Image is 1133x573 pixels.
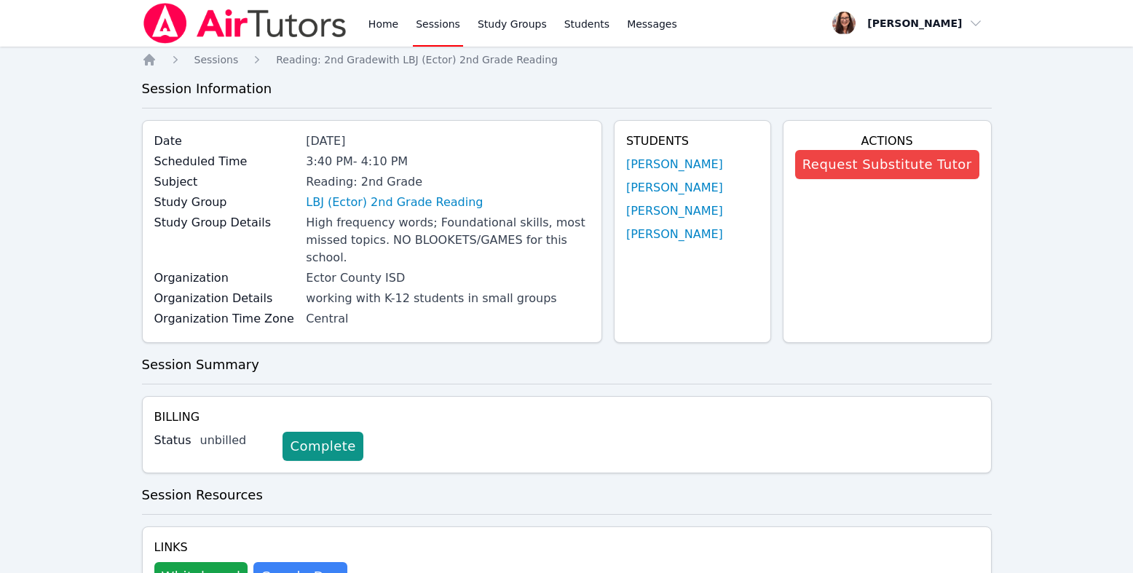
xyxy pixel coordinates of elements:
[154,310,298,328] label: Organization Time Zone
[154,432,192,449] label: Status
[627,17,677,31] span: Messages
[142,355,992,375] h3: Session Summary
[154,133,298,150] label: Date
[626,156,723,173] a: [PERSON_NAME]
[154,214,298,232] label: Study Group Details
[194,54,239,66] span: Sessions
[795,150,979,179] button: Request Substitute Tutor
[142,52,992,67] nav: Breadcrumb
[194,52,239,67] a: Sessions
[154,194,298,211] label: Study Group
[626,226,723,243] a: [PERSON_NAME]
[306,194,483,211] a: LBJ (Ector) 2nd Grade Reading
[626,202,723,220] a: [PERSON_NAME]
[306,269,590,287] div: Ector County ISD
[276,52,558,67] a: Reading: 2nd Gradewith LBJ (Ector) 2nd Grade Reading
[142,3,348,44] img: Air Tutors
[154,408,979,426] h4: Billing
[154,539,347,556] h4: Links
[306,133,590,150] div: [DATE]
[306,153,590,170] div: 3:40 PM - 4:10 PM
[154,290,298,307] label: Organization Details
[142,79,992,99] h3: Session Information
[306,173,590,191] div: Reading: 2nd Grade
[154,173,298,191] label: Subject
[626,179,723,197] a: [PERSON_NAME]
[306,214,590,266] div: High frequency words; Foundational skills, most missed topics. NO BLOOKETS/GAMES for this school.
[142,485,992,505] h3: Session Resources
[283,432,363,461] a: Complete
[276,54,558,66] span: Reading: 2nd Grade with LBJ (Ector) 2nd Grade Reading
[306,310,590,328] div: Central
[200,432,271,449] div: unbilled
[306,290,590,307] div: working with K-12 students in small groups
[795,133,979,150] h4: Actions
[154,153,298,170] label: Scheduled Time
[626,133,759,150] h4: Students
[154,269,298,287] label: Organization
